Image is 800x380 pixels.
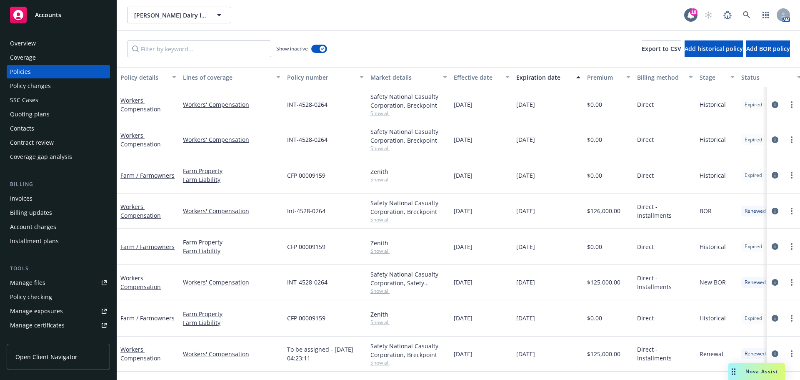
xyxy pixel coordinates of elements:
[450,67,513,87] button: Effective date
[183,175,280,184] a: Farm Liability
[454,242,472,251] span: [DATE]
[770,206,780,216] a: circleInformation
[516,135,535,144] span: [DATE]
[287,73,355,82] div: Policy number
[7,333,110,346] a: Manage claims
[637,135,654,144] span: Direct
[183,238,280,247] a: Farm Property
[787,170,797,180] a: more
[787,277,797,287] a: more
[770,242,780,252] a: circleInformation
[516,242,535,251] span: [DATE]
[10,37,36,50] div: Overview
[516,350,535,358] span: [DATE]
[287,314,325,322] span: CFP 00009159
[637,345,693,362] span: Direct - Installments
[287,135,327,144] span: INT-4528-0264
[10,136,54,149] div: Contract review
[7,305,110,318] a: Manage exposures
[120,73,167,82] div: Policy details
[120,345,161,362] a: Workers' Compensation
[7,108,110,121] a: Quoting plans
[745,368,778,375] span: Nova Assist
[787,349,797,359] a: more
[516,278,535,287] span: [DATE]
[637,202,693,220] span: Direct - Installments
[700,278,726,287] span: New BOR
[120,314,175,322] a: Farm / Farmowners
[7,206,110,219] a: Billing updates
[183,278,280,287] a: Workers' Compensation
[7,220,110,234] a: Account charges
[276,45,308,52] span: Show inactive
[180,67,284,87] button: Lines of coverage
[787,206,797,216] a: more
[370,270,447,287] div: Safety National Casualty Corporation, Safety National Casualty Corporation, Breckpoint
[183,206,280,215] a: Workers' Compensation
[370,176,447,183] span: Show all
[127,40,271,57] input: Filter by keyword...
[642,45,681,53] span: Export to CSV
[587,135,602,144] span: $0.00
[120,274,161,291] a: Workers' Compensation
[120,243,175,251] a: Farm / Farmowners
[587,314,602,322] span: $0.00
[10,150,72,164] div: Coverage gap analysis
[10,305,63,318] div: Manage exposures
[516,73,571,82] div: Expiration date
[7,51,110,64] a: Coverage
[287,242,325,251] span: CFP 00009159
[637,242,654,251] span: Direct
[183,135,280,144] a: Workers' Compensation
[516,206,535,215] span: [DATE]
[700,73,725,82] div: Stage
[7,65,110,78] a: Policies
[587,350,620,358] span: $125,000.00
[7,93,110,107] a: SSC Cases
[183,350,280,358] a: Workers' Compensation
[183,318,280,327] a: Farm Liability
[367,67,450,87] button: Market details
[10,319,65,332] div: Manage certificates
[516,100,535,109] span: [DATE]
[745,171,762,179] span: Expired
[370,199,447,216] div: Safety National Casualty Corporation, Breckpoint
[287,206,325,215] span: Int-4528-0264
[696,67,738,87] button: Stage
[120,203,161,219] a: Workers' Compensation
[284,67,367,87] button: Policy number
[7,79,110,93] a: Policy changes
[745,101,762,108] span: Expired
[745,350,766,357] span: Renewed
[719,7,736,23] a: Report a Bug
[745,315,762,322] span: Expired
[770,135,780,145] a: circleInformation
[738,7,755,23] a: Search
[587,100,602,109] span: $0.00
[741,73,792,82] div: Status
[787,242,797,252] a: more
[685,40,743,57] button: Add historical policy
[637,171,654,180] span: Direct
[10,234,59,248] div: Installment plans
[454,135,472,144] span: [DATE]
[10,192,32,205] div: Invoices
[370,167,447,176] div: Zenith
[513,67,584,87] button: Expiration date
[770,170,780,180] a: circleInformation
[7,37,110,50] a: Overview
[700,206,712,215] span: BOR
[7,319,110,332] a: Manage certificates
[700,135,726,144] span: Historical
[370,287,447,294] span: Show all
[516,171,535,180] span: [DATE]
[120,131,161,148] a: Workers' Compensation
[746,45,790,53] span: Add BOR policy
[700,314,726,322] span: Historical
[370,92,447,110] div: Safety National Casualty Corporation, Breckpoint
[120,96,161,113] a: Workers' Compensation
[120,171,175,179] a: Farm / Farmowners
[587,242,602,251] span: $0.00
[745,136,762,143] span: Expired
[516,314,535,322] span: [DATE]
